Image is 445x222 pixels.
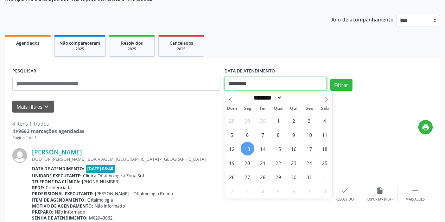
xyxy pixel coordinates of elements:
a: [PERSON_NAME] [32,148,82,156]
div: de [12,127,84,135]
span: Não informado [55,209,85,215]
span: Outubro 1, 2025 [272,114,285,127]
span: Setembro 30, 2025 [256,114,270,127]
span: Cancelados [170,40,193,46]
b: Unidade executante: [32,173,82,179]
span: Credenciada [46,185,72,191]
span: Novembro 2, 2025 [225,184,239,198]
span: Outubro 2, 2025 [287,114,301,127]
span: Outubro 24, 2025 [303,156,316,170]
div: Resolvido [336,197,354,202]
span: Outubro 19, 2025 [225,156,239,170]
span: Não informado [95,203,125,209]
div: 2025 [164,46,199,52]
span: Outubro 21, 2025 [256,156,270,170]
button: print [418,120,433,134]
b: Profissional executante: [32,191,94,197]
span: Outubro 22, 2025 [272,156,285,170]
span: Clinica Oftalmologica Zona Sul [83,173,144,179]
div: 2025 [59,46,100,52]
span: Seg [240,106,255,111]
span: Oftalmologia [87,197,113,203]
span: Outubro 6, 2025 [241,128,254,141]
span: Outubro 4, 2025 [318,114,332,127]
img: img [12,148,27,163]
i: print [422,123,430,131]
span: [PERSON_NAME] | Oftalmologia Retina [95,191,173,197]
b: Preparo: [32,209,53,215]
span: Qua [271,106,286,111]
strong: 9662 marcações agendadas [18,128,84,134]
span: Outubro 18, 2025 [318,142,332,156]
span: [DATE] 08:40 [86,165,115,173]
span: Agendados [16,40,39,46]
span: [PHONE_NUMBER] [82,179,120,185]
label: DATA DE ATENDIMENTO [224,66,275,77]
label: PESQUISAR [12,66,36,77]
span: Outubro 11, 2025 [318,128,332,141]
span: Setembro 28, 2025 [225,114,239,127]
select: Month [252,94,282,101]
span: Novembro 1, 2025 [318,170,332,184]
span: Outubro 7, 2025 [256,128,270,141]
span: Novembro 8, 2025 [318,184,332,198]
span: Outubro 3, 2025 [303,114,316,127]
span: Outubro 26, 2025 [225,170,239,184]
span: Outubro 31, 2025 [303,170,316,184]
span: Outubro 17, 2025 [303,142,316,156]
span: Outubro 23, 2025 [287,156,301,170]
span: Qui [286,106,301,111]
span: Outubro 16, 2025 [287,142,301,156]
span: Outubro 27, 2025 [241,170,254,184]
span: Outubro 25, 2025 [318,156,332,170]
i: check [341,187,349,195]
input: Year [282,94,305,101]
div: DOUTOR [PERSON_NAME], BOA VIAGEM, [GEOGRAPHIC_DATA] - [GEOGRAPHIC_DATA] [32,156,327,162]
span: Outubro 20, 2025 [241,156,254,170]
button: Mais filtroskeyboard_arrow_down [12,101,54,113]
span: M02943062 [89,215,113,221]
div: 4 itens filtrados [12,120,84,127]
div: Exportar (PDF) [367,197,393,202]
div: Página 1 de 1 [12,135,84,141]
span: Dom [224,106,240,111]
span: Outubro 13, 2025 [241,142,254,156]
p: Ano de acompanhamento [331,15,394,24]
i:  [411,187,419,195]
span: Sex [301,106,317,111]
span: Novembro 5, 2025 [272,184,285,198]
b: Motivo de agendamento: [32,203,93,209]
b: Senha de atendimento: [32,215,88,221]
i: insert_drive_file [376,187,384,195]
b: Item de agendamento: [32,197,86,203]
span: Outubro 12, 2025 [225,142,239,156]
span: Outubro 9, 2025 [287,128,301,141]
span: Novembro 7, 2025 [303,184,316,198]
span: Setembro 29, 2025 [241,114,254,127]
span: Outubro 15, 2025 [272,142,285,156]
span: Outubro 29, 2025 [272,170,285,184]
span: Resolvidos [121,40,143,46]
span: Outubro 30, 2025 [287,170,301,184]
div: Mais ações [406,197,425,202]
b: Telefone da clínica: [32,179,81,185]
span: Outubro 28, 2025 [256,170,270,184]
span: Sáb [317,106,332,111]
span: Ter [255,106,271,111]
span: Novembro 6, 2025 [287,184,301,198]
span: Novembro 4, 2025 [256,184,270,198]
span: Outubro 5, 2025 [225,128,239,141]
span: Outubro 8, 2025 [272,128,285,141]
b: Data de atendimento: [32,166,84,172]
span: Novembro 3, 2025 [241,184,254,198]
span: Outubro 14, 2025 [256,142,270,156]
span: Não compareceram [59,40,100,46]
b: Rede: [32,185,44,191]
i: keyboard_arrow_down [43,103,50,110]
span: Outubro 10, 2025 [303,128,316,141]
button: Filtrar [330,79,352,91]
div: 2025 [114,46,150,52]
